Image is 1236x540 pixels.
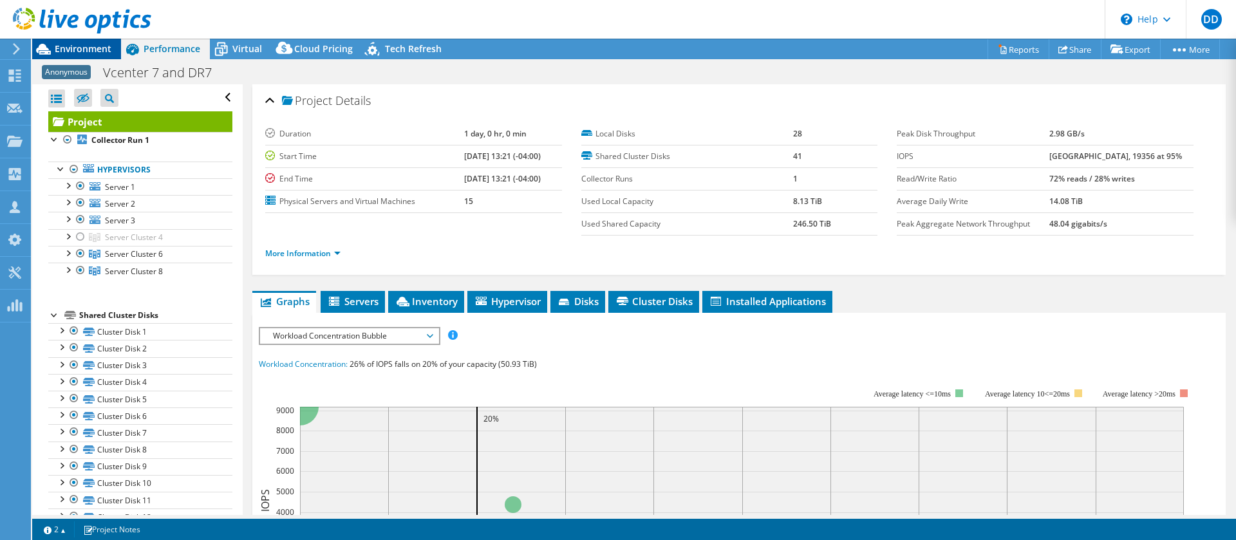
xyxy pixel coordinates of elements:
a: Cluster Disk 7 [48,424,232,441]
label: IOPS [897,150,1049,163]
a: Cluster Disk 9 [48,458,232,475]
span: Inventory [395,295,458,308]
svg: \n [1121,14,1132,25]
b: 1 [793,173,798,184]
label: Read/Write Ratio [897,172,1049,185]
a: Cluster Disk 5 [48,391,232,407]
span: Tech Refresh [385,42,442,55]
label: Average Daily Write [897,195,1049,208]
label: Local Disks [581,127,793,140]
a: More Information [265,248,341,259]
text: 20% [483,413,499,424]
text: 5000 [276,486,294,497]
span: Servers [327,295,379,308]
b: [DATE] 13:21 (-04:00) [464,173,541,184]
a: Cluster Disk 8 [48,442,232,458]
b: 246.50 TiB [793,218,831,229]
label: Peak Aggregate Network Throughput [897,218,1049,230]
span: Performance [144,42,200,55]
a: Cluster Disk 10 [48,475,232,492]
b: [GEOGRAPHIC_DATA], 19356 at 95% [1049,151,1182,162]
a: Cluster Disk 12 [48,508,232,525]
span: Hypervisor [474,295,541,308]
a: Project [48,111,232,132]
a: Server 3 [48,212,232,228]
span: 26% of IOPS falls on 20% of your capacity (50.93 TiB) [350,358,537,369]
a: Cluster Disk 11 [48,492,232,508]
span: Cluster Disks [615,295,693,308]
a: Project Notes [74,521,149,537]
label: Collector Runs [581,172,793,185]
span: Server 3 [105,215,135,226]
span: Anonymous [42,65,91,79]
label: End Time [265,172,464,185]
span: Server Cluster 4 [105,232,163,243]
b: 8.13 TiB [793,196,822,207]
label: Shared Cluster Disks [581,150,793,163]
a: Cluster Disk 6 [48,407,232,424]
label: Physical Servers and Virtual Machines [265,195,464,208]
span: Virtual [232,42,262,55]
a: Hypervisors [48,162,232,178]
text: 6000 [276,465,294,476]
a: Collector Run 1 [48,132,232,149]
h1: Vcenter 7 and DR7 [97,66,232,80]
a: Server 2 [48,195,232,212]
a: Server Cluster 6 [48,246,232,263]
span: Details [335,93,371,108]
span: DD [1201,9,1222,30]
span: Project [282,95,332,107]
span: Server 2 [105,198,135,209]
b: Collector Run 1 [91,135,149,145]
a: Server Cluster 8 [48,263,232,279]
label: Peak Disk Throughput [897,127,1049,140]
a: Cluster Disk 4 [48,374,232,391]
label: Used Shared Capacity [581,218,793,230]
a: Export [1101,39,1161,59]
b: 41 [793,151,802,162]
a: Cluster Disk 1 [48,323,232,340]
a: Server Cluster 4 [48,229,232,246]
a: 2 [35,521,75,537]
a: Server 1 [48,178,232,195]
a: More [1160,39,1220,59]
span: Environment [55,42,111,55]
span: Server Cluster 6 [105,248,163,259]
span: Cloud Pricing [294,42,353,55]
div: Shared Cluster Disks [79,308,232,323]
b: 15 [464,196,473,207]
text: 8000 [276,425,294,436]
span: Disks [557,295,599,308]
text: 4000 [276,507,294,517]
a: Reports [988,39,1049,59]
tspan: Average latency <=10ms [874,389,951,398]
text: 9000 [276,405,294,416]
label: Duration [265,127,464,140]
span: Server 1 [105,182,135,192]
b: [DATE] 13:21 (-04:00) [464,151,541,162]
a: Cluster Disk 3 [48,357,232,374]
text: 7000 [276,445,294,456]
b: 48.04 gigabits/s [1049,218,1107,229]
tspan: Average latency 10<=20ms [985,389,1070,398]
label: Used Local Capacity [581,195,793,208]
b: 28 [793,128,802,139]
text: Average latency >20ms [1103,389,1175,398]
span: Graphs [259,295,310,308]
text: IOPS [258,489,272,511]
b: 14.08 TiB [1049,196,1083,207]
a: Share [1049,39,1101,59]
span: Workload Concentration Bubble [267,328,432,344]
a: Cluster Disk 2 [48,340,232,357]
b: 2.98 GB/s [1049,128,1085,139]
span: Workload Concentration: [259,358,348,369]
span: Installed Applications [709,295,826,308]
b: 72% reads / 28% writes [1049,173,1135,184]
label: Start Time [265,150,464,163]
span: Server Cluster 8 [105,266,163,277]
b: 1 day, 0 hr, 0 min [464,128,527,139]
